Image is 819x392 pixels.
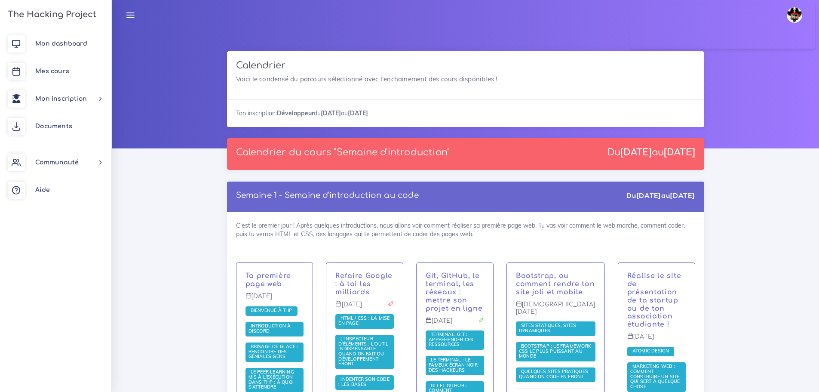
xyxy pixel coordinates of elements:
[338,377,390,388] a: Indenter son code : les bases
[516,321,595,336] span: Nous allons voir la différence entre ces deux types de sites
[516,367,595,382] span: Pour avoir des sites jolis, ce n'est pas que du bon sens et du feeling. Il suffit d'utiliser quel...
[248,323,291,334] a: Introduction à Discord
[335,301,394,315] p: [DATE]
[426,356,484,375] span: Tu le vois dans tous les films : l'écran noir du terminal. Nous allons voir ce que c'est et comme...
[236,74,695,84] p: Voici le condensé du parcours sélectionné avec l'enchainement des cours disponibles !
[35,159,79,166] span: Communauté
[35,187,50,193] span: Aide
[348,109,368,117] strong: [DATE]
[429,332,473,348] a: Terminal, Git : appréhender ces ressources
[519,343,591,359] a: Bootstrap : le framework CSS le plus puissant au monde
[516,342,595,361] span: Tu vas voir comment faire marcher Bootstrap, le framework CSS le plus populaire au monde qui te p...
[236,147,450,158] p: Calendrier du cours "Semaine d'introduction"
[35,40,87,47] span: Mon dashboard
[426,272,483,312] a: Git, GitHub, le terminal, les réseaux : mettre son projet en ligne
[227,99,704,127] div: Ton inscription: du au
[630,364,680,389] a: Marketing web : comment construire un site qui sert à quelque chose
[426,330,484,350] span: Nous allons t'expliquer comment appréhender ces puissants outils.
[338,336,388,367] a: L'inspecteur d'éléments : l'outil indispensable quand on fait du développement front
[426,272,484,312] p: C'est bien de coder, mais c'est encore mieux si toute la terre entière pouvait voir tes fantastiq...
[388,301,394,307] i: Projet à rendre ce jour-là
[627,272,681,328] a: Réalise le site de présentation de ta startup ou de ton association étudiante !
[35,123,72,130] span: Documents
[670,191,695,200] strong: [DATE]
[248,344,298,360] a: Brisage de glace : rencontre des géniales gens
[627,362,686,392] span: Marketing web : comment construire un site qui sert à quelque chose
[245,272,291,288] a: Ta première page web
[245,293,304,306] p: [DATE]
[636,191,661,200] strong: [DATE]
[478,317,484,323] i: Corrections cette journée là
[519,323,577,334] a: Sites statiques, sites dynamiques
[35,96,87,102] span: Mon inscription
[236,60,695,71] h3: Calendrier
[620,147,652,157] strong: [DATE]
[277,109,314,117] strong: Développeur
[519,322,577,333] span: Sites statiques, sites dynamiques
[607,147,695,158] div: Du au
[516,272,595,296] p: Après avoir vu comment faire ses première pages, nous allons te montrer Bootstrap, un puissant fr...
[5,10,96,19] h3: The Hacking Project
[516,301,595,322] p: [DEMOGRAPHIC_DATA][DATE]
[248,369,294,390] a: Le Peer learning mis à l'exécution dans THP : à quoi s'attendre
[630,348,672,354] a: Atomic Design
[248,369,294,390] span: Le Peer learning mis à l'exécution dans THP : à quoi s'attendre
[627,333,686,347] p: [DATE]
[245,343,304,362] span: THP est avant tout un aventure humaine avec des rencontres. Avant de commencer nous allons te dem...
[335,375,394,390] span: Pourquoi et comment indenter son code ? Nous allons te montrer les astuces pour avoir du code lis...
[335,272,394,296] p: C'est l'heure de ton premier véritable projet ! Tu vas recréer la très célèbre page d'accueil de ...
[245,306,298,316] span: Salut à toi et bienvenue à The Hacking Project. Que tu sois avec nous pour 3 semaines, 12 semaine...
[630,348,672,354] span: Atomic Design
[429,357,478,373] a: Le terminal : le fameux écran noir des hackeurs
[664,147,695,157] strong: [DATE]
[627,272,686,329] p: Et voilà ! Nous te donnerons les astuces marketing pour bien savoir vendre un concept ou une idée...
[245,272,304,288] p: C'est le premier jour ! Après quelques introductions, nous allons voir comment réaliser sa premiè...
[627,347,675,356] span: Tu vas voir comment penser composants quand tu fais des pages web.
[321,109,341,117] strong: [DATE]
[426,317,484,331] p: [DATE]
[245,322,304,336] span: Pour cette session, nous allons utiliser Discord, un puissant outil de gestion de communauté. Nou...
[335,314,394,329] span: Maintenant que tu sais faire des pages basiques, nous allons te montrer comment faire de la mise ...
[516,272,595,296] a: Bootstrap, ou comment rendre ton site joli et mobile
[335,335,394,369] span: Tu en as peut être déjà entendu parler : l'inspecteur d'éléments permet d'analyser chaque recoin ...
[626,191,695,201] div: Du au
[519,368,588,380] span: Quelques sites pratiques quand on code en front
[338,315,390,327] a: HTML / CSS : la mise en page
[35,68,69,74] span: Mes cours
[236,191,419,200] a: Semaine 1 - Semaine d'introduction au code
[248,323,291,334] span: Introduction à Discord
[248,308,294,314] a: Bienvenue à THP
[335,272,393,296] a: Refaire Google : à toi les milliards
[429,357,478,373] span: Le terminal : le fameux écran noir des hackeurs
[338,336,388,367] span: L'inspecteur d'éléments : l'outil indispensable quand on fait du développement front
[519,369,588,380] a: Quelques sites pratiques quand on code en front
